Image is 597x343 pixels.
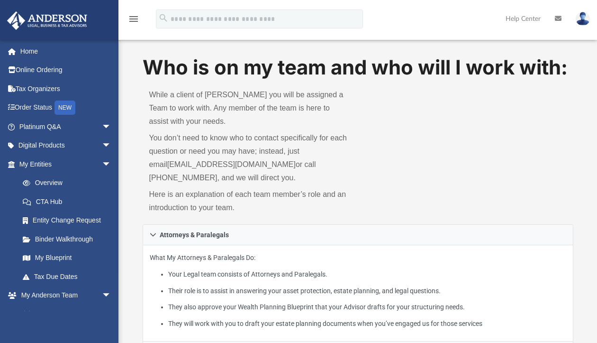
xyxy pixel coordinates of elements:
p: What My Attorneys & Paralegals Do: [150,252,566,329]
span: arrow_drop_down [102,136,121,156]
a: My Anderson Team [13,305,116,324]
a: CTA Hub [13,192,126,211]
span: arrow_drop_down [102,117,121,137]
span: arrow_drop_down [102,155,121,174]
h1: Who is on my team and who will I work with: [143,54,573,82]
a: Platinum Q&Aarrow_drop_down [7,117,126,136]
i: menu [128,13,139,25]
a: menu [128,18,139,25]
a: My Entitiesarrow_drop_down [7,155,126,174]
a: Attorneys & Paralegals [143,224,573,245]
a: [EMAIL_ADDRESS][DOMAIN_NAME] [167,160,296,168]
li: They also approve your Wealth Planning Blueprint that your Advisor drafts for your structuring ne... [168,301,566,313]
a: Online Ordering [7,61,126,80]
a: Tax Due Dates [13,267,126,286]
a: Binder Walkthrough [13,230,126,249]
p: You don’t need to know who to contact specifically for each question or need you may have; instea... [149,131,352,185]
i: search [158,13,169,23]
span: arrow_drop_down [102,286,121,306]
div: Attorneys & Paralegals [143,245,573,342]
p: While a client of [PERSON_NAME] you will be assigned a Team to work with. Any member of the team ... [149,88,352,128]
img: Anderson Advisors Platinum Portal [4,11,90,30]
span: Attorneys & Paralegals [160,232,229,238]
a: Digital Productsarrow_drop_down [7,136,126,155]
a: Home [7,42,126,61]
a: Order StatusNEW [7,98,126,118]
div: NEW [54,101,75,115]
a: Entity Change Request [13,211,126,230]
a: Overview [13,174,126,193]
li: They will work with you to draft your estate planning documents when you’ve engaged us for those ... [168,318,566,330]
a: Tax Organizers [7,79,126,98]
a: My Blueprint [13,249,121,268]
li: Their role is to assist in answering your asset protection, estate planning, and legal questions. [168,285,566,297]
li: Your Legal team consists of Attorneys and Paralegals. [168,269,566,280]
a: My Anderson Teamarrow_drop_down [7,286,121,305]
p: Here is an explanation of each team member’s role and an introduction to your team. [149,188,352,214]
img: User Pic [576,12,590,26]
